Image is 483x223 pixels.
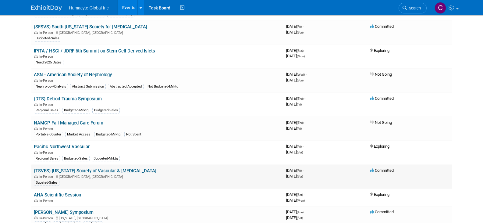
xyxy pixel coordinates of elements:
a: [PERSON_NAME] Symposium [34,210,94,215]
div: Budgeted-Sales [34,36,61,41]
span: (Mon) [297,55,305,58]
div: Portable Counter [34,132,63,137]
span: [DATE] [286,174,303,178]
div: Nephrology/Dialysis [34,84,68,89]
img: In-Person Event [34,79,38,82]
span: (Thu) [297,121,304,124]
img: ExhibitDay [31,5,62,11]
span: Not Going [370,72,392,77]
div: Budgeted-Mrktg [92,156,120,161]
span: [DATE] [286,144,304,149]
span: Committed [370,168,394,173]
img: In-Person Event [34,31,38,34]
span: Search [407,6,421,10]
span: [DATE] [286,96,305,101]
span: (Sun) [297,79,304,82]
div: Not Budgeted-Mrktg [146,84,180,89]
span: [DATE] [286,72,307,77]
span: (Tue) [297,210,304,214]
span: (Sat) [297,216,303,220]
a: Search [399,3,427,13]
img: In-Person Event [34,127,38,130]
span: Committed [370,96,394,101]
div: Abstracted Accepted [108,84,144,89]
span: Not Going [370,120,392,125]
div: Abstract Submission [70,84,106,89]
span: In-Person [39,55,55,59]
div: [GEOGRAPHIC_DATA], [GEOGRAPHIC_DATA] [34,30,281,35]
a: Pacific Northwest Vascular [34,144,90,149]
a: IPITA / HSCI / JDRF 6th Summit on Stem Cell Derived Islets [34,48,155,54]
a: ASN - American Society of Nephrology [34,72,112,77]
span: [DATE] [286,30,304,34]
span: (Fri) [297,103,302,106]
span: - [304,192,305,197]
a: (DTS) Detroit Trauma Symposium [34,96,102,102]
span: [DATE] [286,102,302,106]
span: [DATE] [286,150,303,154]
img: In-Person Event [34,55,38,58]
span: (Sun) [297,31,304,34]
span: Exploring [370,144,389,149]
span: (Sun) [297,49,304,52]
span: [DATE] [286,198,305,203]
img: In-Person Event [34,216,38,219]
span: In-Person [39,199,55,203]
span: (Fri) [297,25,302,28]
a: (SFSVS) South [US_STATE] Society for [MEDICAL_DATA] [34,24,147,30]
span: (Fri) [297,169,302,172]
span: In-Person [39,31,55,35]
span: [DATE] [286,120,305,125]
span: - [304,48,305,53]
span: [DATE] [286,78,304,82]
span: Humacyte Global Inc [69,5,109,10]
img: In-Person Event [34,199,38,202]
span: (Wed) [297,73,305,76]
img: In-Person Event [34,151,38,154]
div: Not Spent [124,132,143,137]
span: In-Person [39,151,55,155]
span: - [306,72,307,77]
span: [DATE] [286,168,304,173]
span: Committed [370,210,394,214]
span: Committed [370,24,394,29]
span: (Thu) [297,97,304,100]
span: Exploring [370,48,389,53]
span: (Mon) [297,199,305,202]
span: - [303,24,304,29]
span: [DATE] [286,48,305,53]
img: In-Person Event [34,175,38,178]
div: Bugeted-Sales [34,180,59,185]
a: NAMCP Fall Managed Care Forum [34,120,103,126]
span: In-Person [39,216,55,220]
img: Carlos Martin Colindres [435,2,446,14]
span: - [303,168,304,173]
a: AHA Scientific Session [34,192,81,198]
span: In-Person [39,175,55,179]
span: In-Person [39,127,55,131]
span: Exploring [370,192,389,197]
span: (Sat) [297,175,303,178]
div: Budgeted-Mrktg [94,132,122,137]
div: Budgeted-Mrktg [62,108,90,113]
div: [GEOGRAPHIC_DATA], [GEOGRAPHIC_DATA] [34,174,281,179]
span: [DATE] [286,215,303,220]
span: - [303,144,304,149]
span: In-Person [39,79,55,83]
span: [DATE] [286,54,305,58]
span: - [304,96,305,101]
span: (Fri) [297,127,302,130]
div: Market Access [65,132,92,137]
span: - [304,210,305,214]
span: [DATE] [286,24,304,29]
a: (TSVES) [US_STATE] Society of Vascular & [MEDICAL_DATA] [34,168,156,174]
span: [DATE] [286,192,305,197]
div: Regional Sales [34,108,60,113]
span: (Fri) [297,145,302,148]
div: [US_STATE], [GEOGRAPHIC_DATA] [34,215,281,220]
span: [DATE] [286,126,302,131]
span: [DATE] [286,210,305,214]
div: Budgeted-Sales [62,156,90,161]
span: (Sat) [297,193,303,196]
span: (Sat) [297,151,303,154]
